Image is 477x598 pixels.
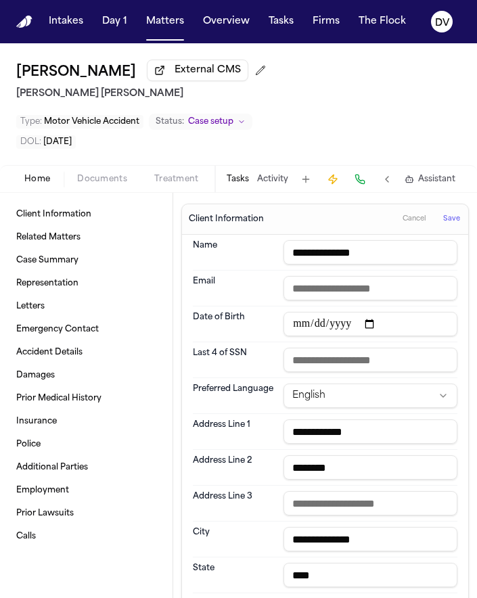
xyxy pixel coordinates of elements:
span: Case Summary [16,255,78,266]
dt: Email [193,276,275,300]
span: Police [16,439,41,450]
dt: City [193,527,275,551]
span: Save [443,214,460,224]
a: Accident Details [11,342,162,363]
button: Tasks [227,174,249,185]
a: Emergency Contact [11,319,162,340]
h2: [PERSON_NAME] [PERSON_NAME] [16,86,461,102]
span: Case setup [188,116,233,127]
button: Edit DOL: 2025-09-03 [16,135,76,149]
span: Related Matters [16,232,81,243]
span: Cancel [403,214,426,224]
a: Letters [11,296,162,317]
button: Activity [257,174,288,185]
a: Representation [11,273,162,294]
dt: Last 4 of SSN [193,348,275,372]
button: Matters [141,9,189,34]
span: Assistant [418,174,455,185]
span: External CMS [175,64,241,77]
span: Letters [16,301,45,312]
span: Type : [20,118,42,126]
h3: Client Information [186,214,267,225]
button: Intakes [43,9,89,34]
span: Insurance [16,416,57,427]
button: Assistant [405,174,455,185]
button: Change status from Case setup [149,114,252,130]
span: Home [24,174,50,185]
a: Damages [11,365,162,386]
button: Day 1 [97,9,133,34]
span: Accident Details [16,347,83,358]
span: Documents [77,174,127,185]
button: Edit Type: Motor Vehicle Accident [16,115,143,129]
span: [DATE] [43,138,72,146]
a: Related Matters [11,227,162,248]
a: Insurance [11,411,162,432]
a: Employment [11,480,162,501]
span: Prior Medical History [16,393,101,404]
button: Make a Call [350,170,369,189]
span: Calls [16,531,36,542]
a: Home [16,16,32,28]
dt: Preferred Language [193,384,275,408]
span: Employment [16,485,69,496]
span: DOL : [20,138,41,146]
span: Status: [156,116,184,127]
span: Damages [16,370,55,381]
a: Calls [11,526,162,547]
button: External CMS [147,60,248,81]
span: Additional Parties [16,462,88,473]
span: Motor Vehicle Accident [44,118,139,126]
button: The Flock [353,9,411,34]
button: Create Immediate Task [323,170,342,189]
a: Prior Lawsuits [11,503,162,524]
a: Additional Parties [11,457,162,478]
dt: Address Line 1 [193,419,275,444]
a: Client Information [11,204,162,225]
text: DV [435,18,450,28]
button: Tasks [263,9,299,34]
span: Emergency Contact [16,324,99,335]
img: Finch Logo [16,16,32,28]
button: Save [439,208,464,230]
a: Case Summary [11,250,162,271]
span: Representation [16,278,78,289]
button: Add Task [296,170,315,189]
button: Overview [198,9,255,34]
a: Prior Medical History [11,388,162,409]
span: Prior Lawsuits [16,508,74,519]
a: Police [11,434,162,455]
span: Treatment [154,174,199,185]
button: Firms [307,9,345,34]
dt: State [193,563,275,587]
span: Client Information [16,209,91,220]
button: Edit matter name [16,62,136,83]
dt: Address Line 3 [193,491,275,515]
button: Cancel [399,208,430,230]
dt: Address Line 2 [193,455,275,480]
dt: Name [193,240,275,264]
h1: [PERSON_NAME] [16,62,136,83]
dt: Date of Birth [193,312,275,336]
